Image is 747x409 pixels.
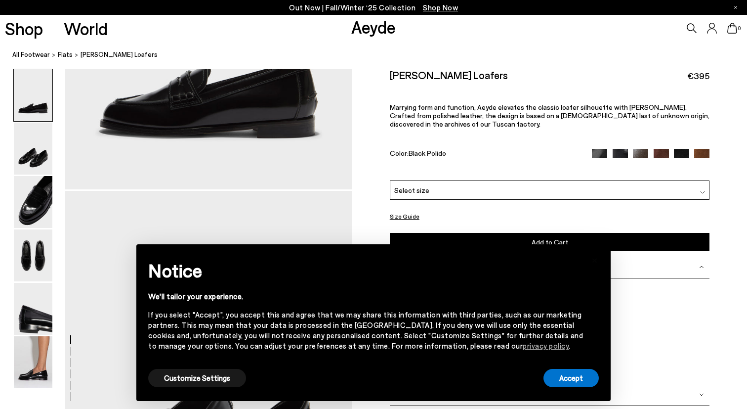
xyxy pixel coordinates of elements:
[81,49,158,60] span: [PERSON_NAME] Loafers
[5,20,43,37] a: Shop
[699,392,704,397] img: svg%3E
[390,233,710,251] button: Add to Cart
[351,16,396,37] a: Aeyde
[289,1,458,14] p: Out Now | Fall/Winter ‘25 Collection
[148,291,583,302] div: We'll tailor your experience.
[14,283,52,335] img: Oscar Leather Loafers - Image 5
[14,336,52,388] img: Oscar Leather Loafers - Image 6
[390,148,582,160] div: Color:
[543,369,599,387] button: Accept
[523,341,569,350] a: privacy policy
[58,49,73,60] a: flats
[12,42,747,69] nav: breadcrumb
[14,176,52,228] img: Oscar Leather Loafers - Image 3
[12,49,50,60] a: All Footwear
[64,20,108,37] a: World
[390,103,709,128] span: Marrying form and function, Aeyde elevates the classic loafer silhouette with [PERSON_NAME]. Craf...
[737,26,742,31] span: 0
[14,229,52,281] img: Oscar Leather Loafers - Image 4
[148,258,583,283] h2: Notice
[699,265,704,270] img: svg%3E
[148,310,583,351] div: If you select "Accept", you accept this and agree that we may share this information with third p...
[583,247,607,271] button: Close this notice
[727,23,737,34] a: 0
[700,189,705,194] img: svg%3E
[390,69,508,81] h2: [PERSON_NAME] Loafers
[14,69,52,121] img: Oscar Leather Loafers - Image 1
[148,369,246,387] button: Customize Settings
[409,148,446,157] span: Black Polido
[591,252,598,266] span: ×
[14,123,52,175] img: Oscar Leather Loafers - Image 2
[390,210,419,223] button: Size Guide
[687,70,709,82] span: €395
[423,3,458,12] span: Navigate to /collections/new-in
[394,185,429,195] span: Select size
[58,50,73,58] span: flats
